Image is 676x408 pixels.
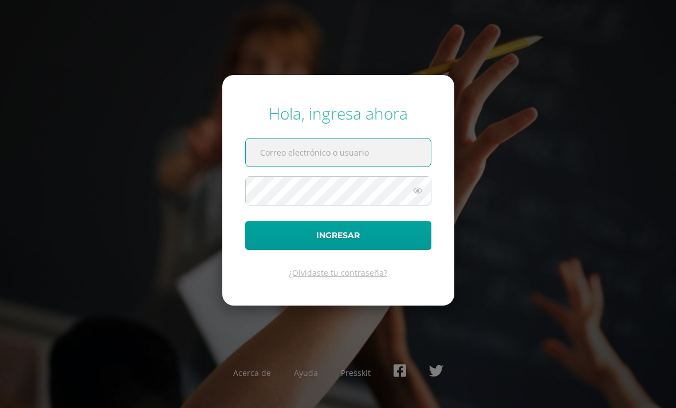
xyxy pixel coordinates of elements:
a: Presskit [341,367,371,378]
input: Correo electrónico o usuario [246,138,431,167]
a: ¿Olvidaste tu contraseña? [289,267,387,278]
a: Acerca de [233,367,271,378]
a: Ayuda [294,367,318,378]
button: Ingresar [245,221,431,250]
div: Hola, ingresa ahora [245,102,431,124]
